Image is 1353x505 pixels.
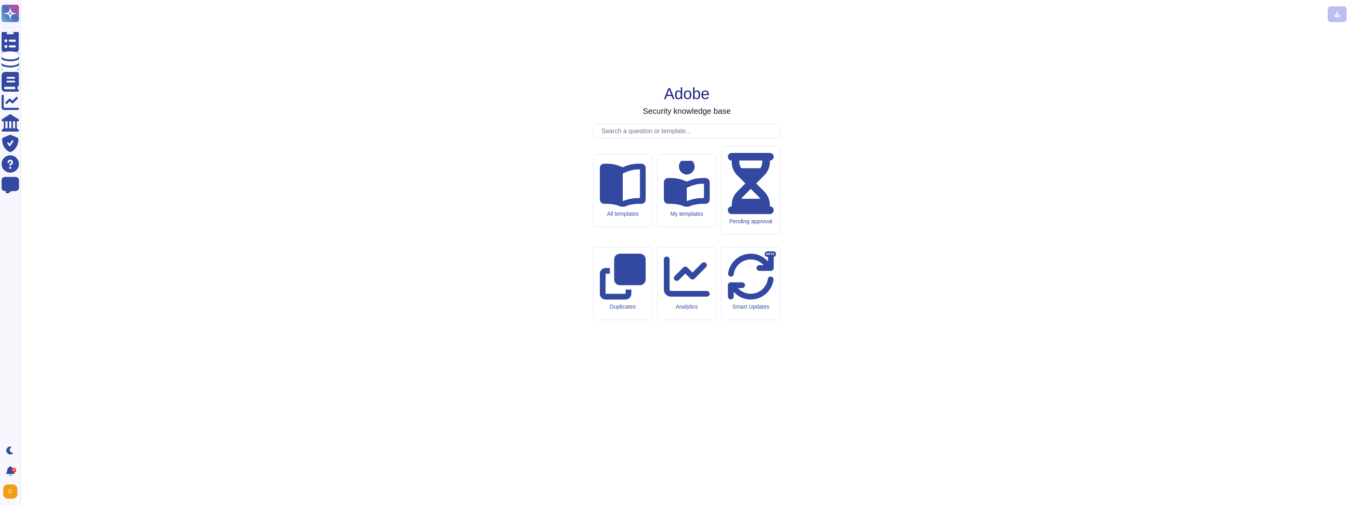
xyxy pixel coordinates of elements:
div: Smart Updates [728,303,774,310]
button: user [2,483,23,500]
h3: Security knowledge base [643,106,731,116]
div: BETA [765,251,776,257]
div: All templates [600,211,646,217]
img: user [3,484,17,499]
input: Search a question or template... [597,124,780,138]
div: My templates [664,211,710,217]
div: Duplicates [600,303,646,310]
div: 9+ [11,468,16,473]
div: Analytics [664,303,710,310]
h1: Adobe [664,84,710,103]
div: Pending approval [728,218,774,225]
